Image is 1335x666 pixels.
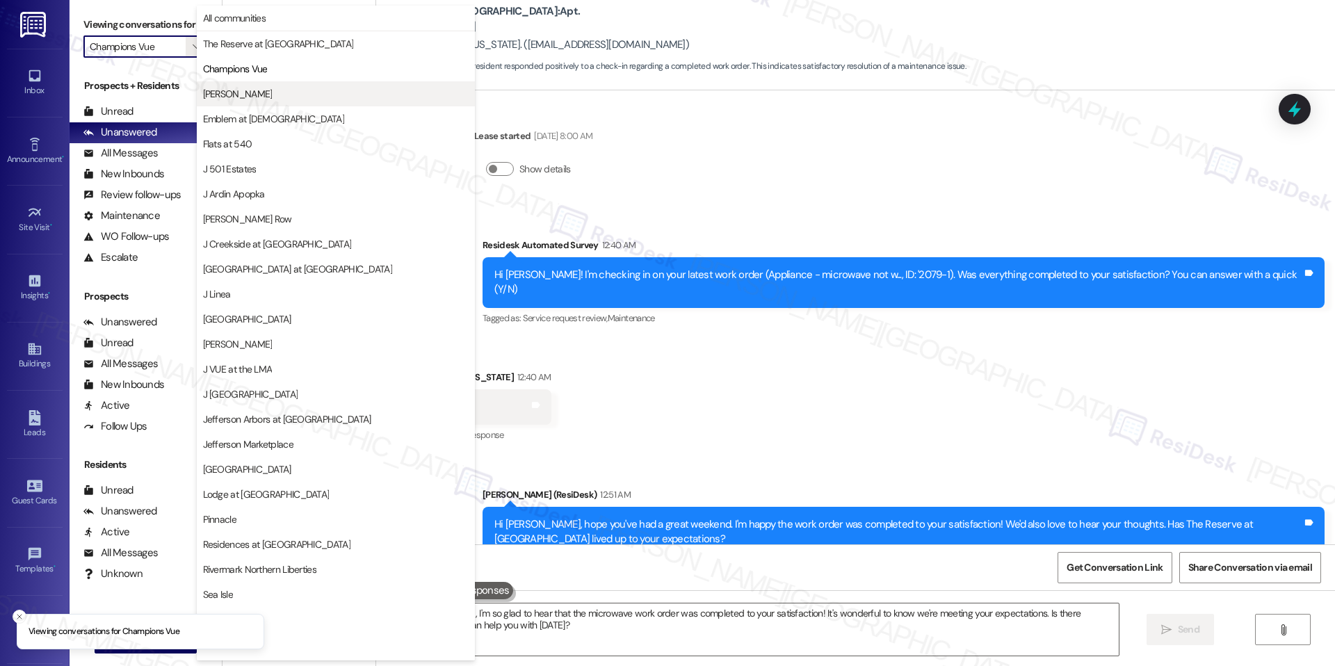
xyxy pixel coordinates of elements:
[83,229,169,244] div: WO Follow-ups
[597,487,631,502] div: 12:51 AM
[83,188,181,202] div: Review follow-ups
[203,137,252,151] span: Flats at 540
[1188,560,1312,575] span: Share Conversation via email
[401,603,1119,656] textarea: Hi {{first_name}}, I'm so glad to hear that the microwave work order was completed to your satisf...
[54,562,56,571] span: •
[7,64,63,101] a: Inbox
[203,187,265,201] span: J Ardin Apopka
[474,129,592,148] div: Lease started
[90,35,186,58] input: All communities
[203,287,231,301] span: J Linea
[494,517,1302,547] div: Hi [PERSON_NAME], hope you've had a great weekend. I'm happy the work order was completed to your...
[83,357,158,371] div: All Messages
[203,537,350,551] span: Residences at [GEOGRAPHIC_DATA]
[437,429,504,441] span: Positive response
[514,370,551,384] div: 12:40 AM
[83,167,164,181] div: New Inbounds
[1161,624,1172,635] i: 
[483,487,1325,507] div: [PERSON_NAME] (ResiDesk)
[7,610,63,648] a: Account
[523,312,608,324] span: Service request review ,
[519,162,571,177] label: Show details
[83,377,164,392] div: New Inbounds
[83,398,130,413] div: Active
[203,312,291,326] span: [GEOGRAPHIC_DATA]
[599,238,636,252] div: 12:40 AM
[7,201,63,238] a: Site Visit •
[203,87,273,101] span: [PERSON_NAME]
[203,262,392,276] span: [GEOGRAPHIC_DATA] at [GEOGRAPHIC_DATA]
[531,129,592,143] div: [DATE] 8:00 AM
[70,79,222,93] div: Prospects + Residents
[83,483,133,498] div: Unread
[13,610,26,624] button: Close toast
[203,212,292,226] span: [PERSON_NAME] Row
[70,457,222,472] div: Residents
[203,462,291,476] span: [GEOGRAPHIC_DATA]
[203,11,266,25] span: All communities
[483,238,1325,257] div: Residesk Automated Survey
[1178,622,1199,637] span: Send
[83,14,208,35] label: Viewing conversations for
[1179,552,1321,583] button: Share Conversation via email
[83,146,158,161] div: All Messages
[48,289,50,298] span: •
[608,312,655,324] span: Maintenance
[203,487,330,501] span: Lodge at [GEOGRAPHIC_DATA]
[203,37,354,51] span: The Reserve at [GEOGRAPHIC_DATA]
[203,387,298,401] span: J [GEOGRAPHIC_DATA]
[83,504,157,519] div: Unanswered
[83,104,133,119] div: Unread
[383,4,661,34] b: The Reserve at [GEOGRAPHIC_DATA]: Apt. [STREET_ADDRESS]
[203,587,233,601] span: Sea Isle
[1058,552,1172,583] button: Get Conversation Link
[203,412,371,426] span: Jefferson Arbors at [GEOGRAPHIC_DATA]
[1067,560,1163,575] span: Get Conversation Link
[383,38,689,52] div: [PERSON_NAME][US_STATE]. ([EMAIL_ADDRESS][DOMAIN_NAME])
[203,112,344,126] span: Emblem at [DEMOGRAPHIC_DATA]
[494,268,1302,298] div: Hi [PERSON_NAME]! I'm checking in on your latest work order (Appliance - microwave not w..., ID: ...
[1278,624,1288,635] i: 
[203,162,257,176] span: J 501 Estates
[7,337,63,375] a: Buildings
[193,41,200,52] i: 
[7,542,63,580] a: Templates •
[29,626,179,638] p: Viewing conversations for Champions Vue
[83,209,160,223] div: Maintenance
[83,250,138,265] div: Escalate
[50,220,52,230] span: •
[203,362,273,376] span: J VUE at the LMA
[203,512,236,526] span: Pinnacle
[83,419,147,434] div: Follow Ups
[203,562,316,576] span: Rivermark Northern Liberties
[83,336,133,350] div: Unread
[70,289,222,304] div: Prospects
[7,406,63,444] a: Leads
[203,337,273,351] span: [PERSON_NAME]
[62,152,64,162] span: •
[7,269,63,307] a: Insights •
[83,546,158,560] div: All Messages
[203,62,268,76] span: Champions Vue
[203,437,293,451] span: Jefferson Marketplace
[20,12,49,38] img: ResiDesk Logo
[203,237,352,251] span: J Creekside at [GEOGRAPHIC_DATA]
[383,59,966,74] span: : The resident responded positively to a check-in regarding a completed work order. This indicate...
[83,567,143,581] div: Unknown
[83,525,130,539] div: Active
[483,308,1325,328] div: Tagged as:
[83,315,157,330] div: Unanswered
[7,474,63,512] a: Guest Cards
[1147,614,1214,645] button: Send
[83,125,157,140] div: Unanswered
